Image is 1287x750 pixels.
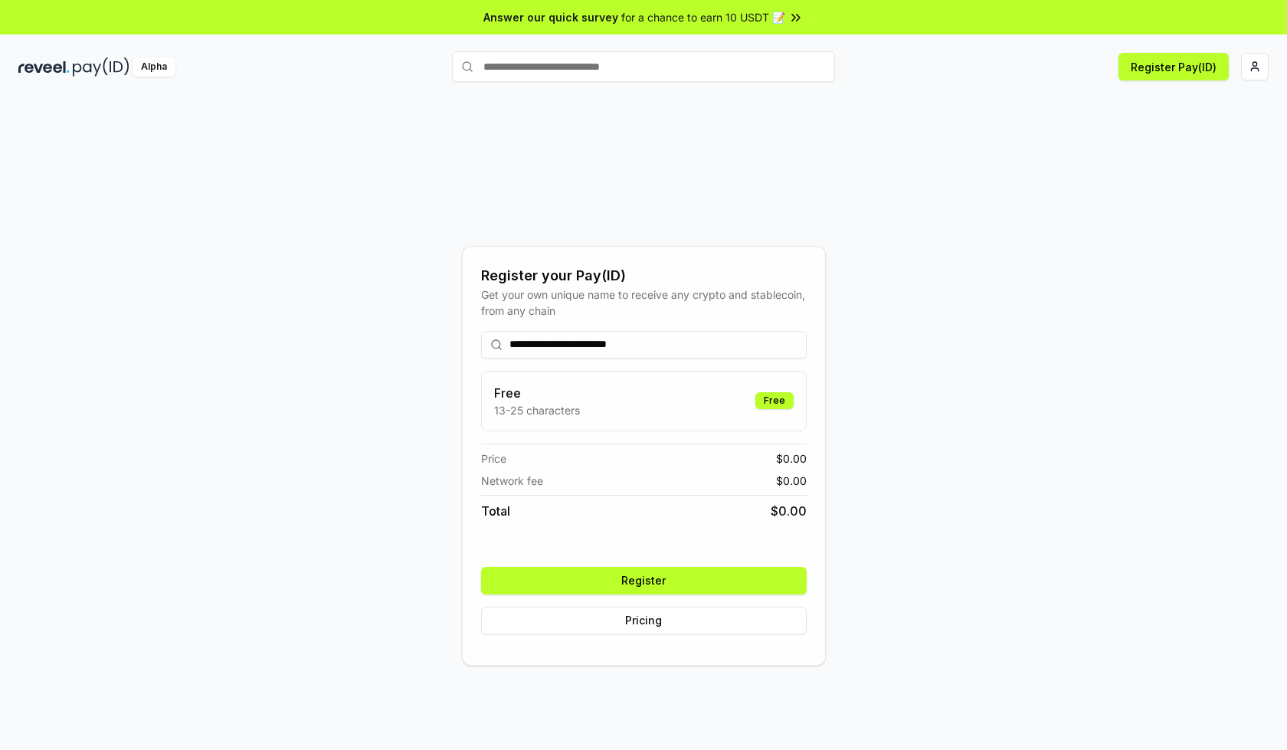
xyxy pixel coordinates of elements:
img: pay_id [73,57,129,77]
span: $ 0.00 [776,473,807,489]
div: Get your own unique name to receive any crypto and stablecoin, from any chain [481,287,807,319]
h3: Free [494,384,580,402]
span: Network fee [481,473,543,489]
span: Answer our quick survey [483,9,618,25]
img: reveel_dark [18,57,70,77]
span: $ 0.00 [771,502,807,520]
div: Alpha [133,57,175,77]
button: Register Pay(ID) [1118,53,1229,80]
button: Pricing [481,607,807,634]
span: Total [481,502,510,520]
div: Free [755,392,794,409]
div: Register your Pay(ID) [481,265,807,287]
p: 13-25 characters [494,402,580,418]
span: Price [481,450,506,467]
span: $ 0.00 [776,450,807,467]
button: Register [481,567,807,594]
span: for a chance to earn 10 USDT 📝 [621,9,785,25]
